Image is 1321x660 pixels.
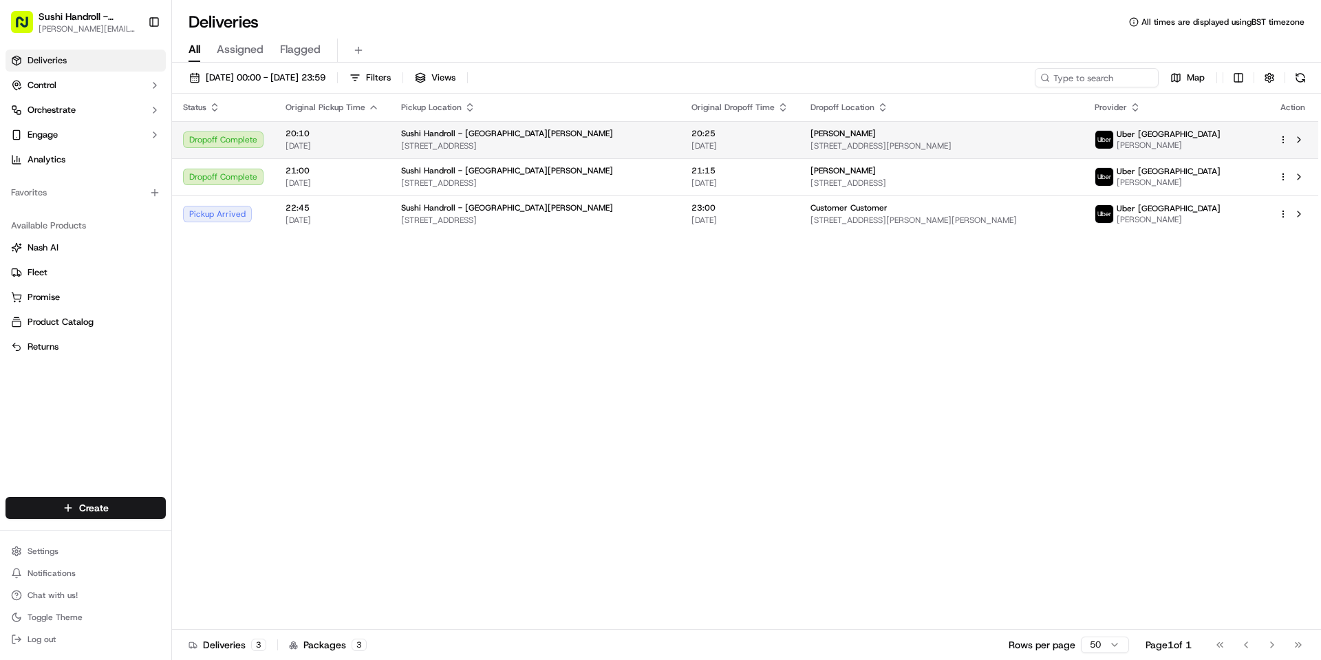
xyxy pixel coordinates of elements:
span: [STREET_ADDRESS] [810,178,1072,189]
span: Sushi Handroll - [GEOGRAPHIC_DATA][PERSON_NAME] [401,165,613,176]
button: Refresh [1291,68,1310,87]
span: Assigned [217,41,264,58]
span: API Documentation [130,200,221,213]
h1: Deliveries [189,11,259,33]
span: Chat with us! [28,590,78,601]
span: Notifications [28,568,76,579]
img: uber-new-logo.jpeg [1095,168,1113,186]
button: [PERSON_NAME][EMAIL_ADDRESS][DOMAIN_NAME] [39,23,137,34]
span: [STREET_ADDRESS][PERSON_NAME] [810,140,1072,151]
span: Knowledge Base [28,200,105,213]
span: [STREET_ADDRESS] [401,215,669,226]
button: [DATE] 00:00 - [DATE] 23:59 [183,68,332,87]
span: Engage [28,129,58,141]
span: [PERSON_NAME] [810,128,876,139]
button: Log out [6,630,166,649]
a: Powered byPylon [97,233,167,244]
span: All times are displayed using BST timezone [1141,17,1304,28]
img: uber-new-logo.jpeg [1095,131,1113,149]
button: Returns [6,336,166,358]
span: Filters [366,72,391,84]
button: Create [6,497,166,519]
span: Dropoff Location [810,102,874,113]
span: 21:00 [286,165,379,176]
div: Available Products [6,215,166,237]
span: Sushi Handroll - [GEOGRAPHIC_DATA][PERSON_NAME] [401,128,613,139]
span: [STREET_ADDRESS] [401,178,669,189]
span: Pickup Location [401,102,462,113]
div: 3 [251,639,266,651]
span: Nash AI [28,242,58,254]
a: Returns [11,341,160,353]
span: 20:25 [691,128,788,139]
div: Packages [289,638,367,652]
a: Deliveries [6,50,166,72]
button: Orchestrate [6,99,166,121]
span: 20:10 [286,128,379,139]
button: Filters [343,68,397,87]
span: Flagged [280,41,321,58]
span: [DATE] [286,140,379,151]
button: Product Catalog [6,311,166,333]
span: Promise [28,291,60,304]
button: Sushi Handroll - [GEOGRAPHIC_DATA][PERSON_NAME] [39,10,137,23]
span: [STREET_ADDRESS][PERSON_NAME][PERSON_NAME] [810,215,1072,226]
span: Uber [GEOGRAPHIC_DATA] [1117,203,1221,214]
a: Product Catalog [11,316,160,328]
span: [PERSON_NAME] [1117,214,1221,225]
span: Control [28,79,56,92]
div: We're available if you need us! [47,145,174,156]
span: Analytics [28,153,65,166]
span: Product Catalog [28,316,94,328]
span: [DATE] [691,178,788,189]
span: Status [183,102,206,113]
p: Rows per page [1009,638,1075,652]
span: [PERSON_NAME] [1117,140,1221,151]
button: Chat with us! [6,586,166,605]
button: Nash AI [6,237,166,259]
span: Create [79,501,109,515]
div: 3 [352,639,367,651]
span: Deliveries [28,54,67,67]
span: All [189,41,200,58]
div: Deliveries [189,638,266,652]
img: 1736555255976-a54dd68f-1ca7-489b-9aae-adbdc363a1c4 [14,131,39,156]
span: Views [431,72,455,84]
a: Fleet [11,266,160,279]
div: Favorites [6,182,166,204]
span: Returns [28,341,58,353]
span: [DATE] 00:00 - [DATE] 23:59 [206,72,325,84]
img: Nash [14,14,41,41]
span: Provider [1095,102,1127,113]
img: uber-new-logo.jpeg [1095,205,1113,223]
span: Customer Customer [810,202,888,213]
a: 📗Knowledge Base [8,194,111,219]
span: [STREET_ADDRESS] [401,140,669,151]
button: Settings [6,542,166,561]
span: 23:00 [691,202,788,213]
input: Got a question? Start typing here... [36,89,248,103]
div: 📗 [14,201,25,212]
input: Type to search [1035,68,1159,87]
span: Original Dropoff Time [691,102,775,113]
span: [PERSON_NAME] [1117,177,1221,188]
span: Toggle Theme [28,612,83,623]
div: 💻 [116,201,127,212]
button: Promise [6,286,166,308]
span: [DATE] [286,215,379,226]
span: [DATE] [286,178,379,189]
button: Views [409,68,462,87]
span: Pylon [137,233,167,244]
span: Settings [28,546,58,557]
p: Welcome 👋 [14,55,250,77]
button: Engage [6,124,166,146]
span: Orchestrate [28,104,76,116]
div: Action [1278,102,1307,113]
span: Uber [GEOGRAPHIC_DATA] [1117,129,1221,140]
span: Fleet [28,266,47,279]
a: Promise [11,291,160,304]
span: [PERSON_NAME] [810,165,876,176]
a: 💻API Documentation [111,194,226,219]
